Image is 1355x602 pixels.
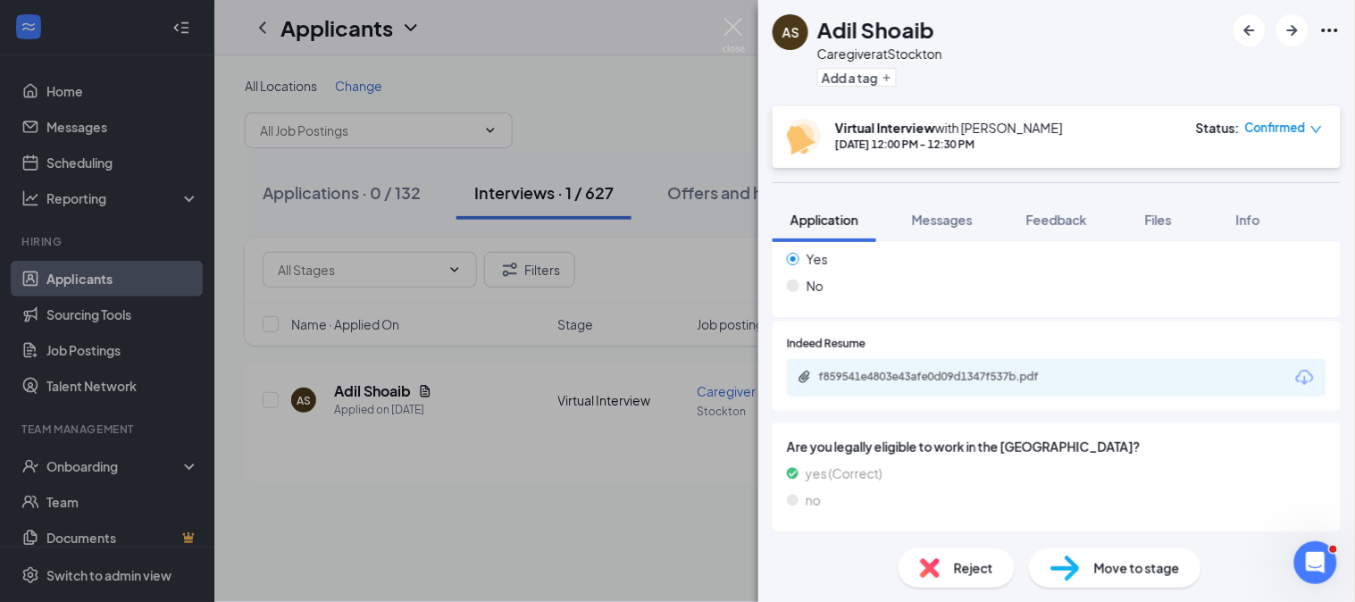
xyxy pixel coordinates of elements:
span: Application [790,212,858,228]
div: AS [782,23,799,41]
button: ArrowRight [1276,14,1309,46]
div: [DATE] 12:00 PM - 12:30 PM [835,137,1063,152]
span: Move to stage [1094,558,1180,578]
svg: Download [1294,367,1316,389]
div: Status : [1196,119,1240,137]
div: with [PERSON_NAME] [835,119,1063,137]
span: Feedback [1026,212,1087,228]
span: no [806,490,821,510]
h1: Adil Shoaib [817,14,934,45]
span: down [1310,123,1323,136]
span: Files [1145,212,1172,228]
span: Indeed Resume [787,336,866,353]
svg: Paperclip [798,370,812,384]
button: PlusAdd a tag [817,68,897,87]
svg: ArrowLeftNew [1239,20,1260,41]
div: f859541e4803e43afe0d09d1347f537b.pdf [819,370,1069,384]
span: yes (Correct) [806,464,882,483]
div: Caregiver at Stockton [817,45,942,63]
span: Reject [954,558,993,578]
b: Virtual Interview [835,120,935,136]
span: Are you legally eligible to work in the [GEOGRAPHIC_DATA]? [787,437,1326,456]
span: Messages [912,212,973,228]
span: Info [1236,212,1260,228]
span: Yes [807,249,828,269]
svg: Ellipses [1319,20,1341,41]
span: Confirmed [1245,119,1306,137]
button: ArrowLeftNew [1234,14,1266,46]
svg: Plus [882,72,892,83]
svg: ArrowRight [1282,20,1303,41]
iframe: Intercom live chat [1294,541,1337,584]
span: No [807,276,824,296]
a: Paperclipf859541e4803e43afe0d09d1347f537b.pdf [798,370,1087,387]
